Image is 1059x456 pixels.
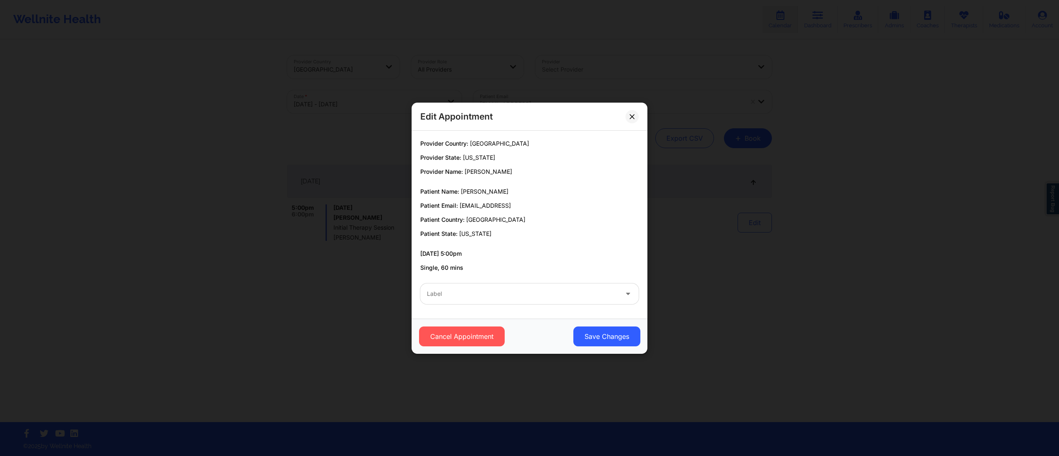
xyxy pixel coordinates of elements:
span: [GEOGRAPHIC_DATA] [466,216,525,223]
span: [PERSON_NAME] [465,168,512,175]
p: Patient State: [420,230,639,238]
p: Provider State: [420,154,639,162]
span: [PERSON_NAME] [461,188,508,195]
p: Patient Name: [420,187,639,196]
span: [GEOGRAPHIC_DATA] [470,140,529,147]
p: Single, 60 mins [420,264,639,272]
p: Provider Name: [420,168,639,176]
p: Provider Country: [420,139,639,148]
span: [US_STATE] [463,154,495,161]
p: Patient Email: [420,202,639,210]
span: [EMAIL_ADDRESS] [460,202,511,209]
p: Patient Country: [420,216,639,224]
h2: Edit Appointment [420,111,493,122]
p: [DATE] 5:00pm [420,250,639,258]
button: Cancel Appointment [419,326,505,346]
button: Save Changes [573,326,640,346]
span: [US_STATE] [459,230,491,237]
